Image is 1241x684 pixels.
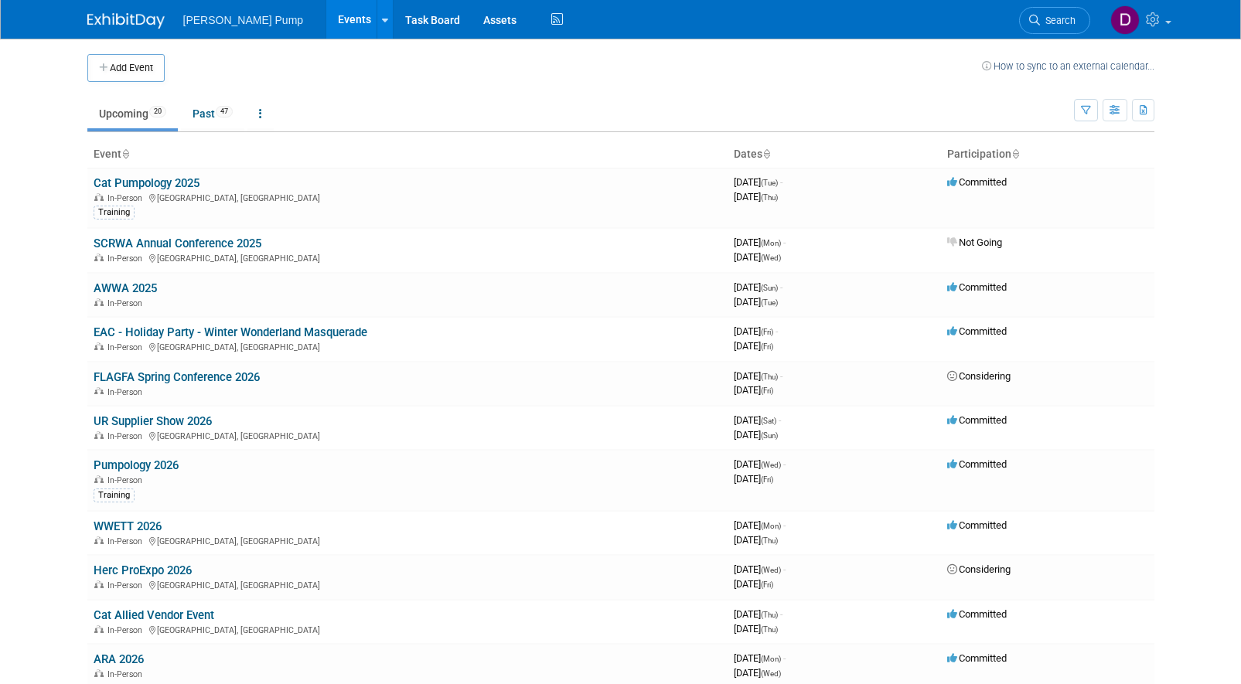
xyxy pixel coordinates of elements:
span: (Wed) [761,254,781,262]
span: [DATE] [734,563,786,575]
a: AWWA 2025 [94,281,157,295]
img: In-Person Event [94,193,104,201]
span: Search [1040,15,1076,26]
img: In-Person Event [94,298,104,306]
a: Cat Allied Vendor Event [94,608,214,622]
a: SCRWA Annual Conference 2025 [94,237,261,250]
button: Add Event [87,54,165,82]
span: [DATE] [734,578,773,590]
span: [DATE] [734,296,778,308]
span: [DATE] [734,473,773,485]
a: Upcoming20 [87,99,178,128]
div: [GEOGRAPHIC_DATA], [GEOGRAPHIC_DATA] [94,191,721,203]
span: - [783,563,786,575]
span: (Fri) [761,342,773,351]
span: (Fri) [761,386,773,395]
span: In-Person [107,387,147,397]
span: (Sat) [761,417,776,425]
a: Search [1019,7,1090,34]
a: ARA 2026 [94,652,144,666]
a: WWETT 2026 [94,519,162,533]
span: Committed [947,458,1007,470]
div: [GEOGRAPHIC_DATA], [GEOGRAPHIC_DATA] [94,578,721,590]
a: Sort by Participation Type [1011,148,1019,160]
span: - [783,652,786,664]
span: (Fri) [761,475,773,484]
a: Sort by Start Date [762,148,770,160]
span: Considering [947,563,1011,575]
img: ExhibitDay [87,13,165,29]
span: [DATE] [734,281,782,293]
img: In-Person Event [94,669,104,677]
span: [DATE] [734,370,782,382]
a: FLAGFA Spring Conference 2026 [94,370,260,384]
span: In-Person [107,342,147,352]
span: Committed [947,176,1007,188]
span: 20 [149,106,166,117]
span: [DATE] [734,414,781,426]
a: Pumpology 2026 [94,458,179,472]
img: In-Person Event [94,342,104,350]
span: - [780,608,782,620]
span: (Sun) [761,431,778,440]
span: - [780,281,782,293]
span: (Sun) [761,284,778,292]
span: (Thu) [761,536,778,545]
span: (Thu) [761,193,778,202]
span: [DATE] [734,608,782,620]
a: UR Supplier Show 2026 [94,414,212,428]
span: In-Person [107,669,147,679]
span: [DATE] [734,667,781,679]
span: (Wed) [761,566,781,574]
span: (Thu) [761,373,778,381]
span: (Tue) [761,298,778,307]
span: - [783,237,786,248]
span: Committed [947,281,1007,293]
span: [DATE] [734,429,778,441]
div: [GEOGRAPHIC_DATA], [GEOGRAPHIC_DATA] [94,534,721,546]
span: Not Going [947,237,1002,248]
img: In-Person Event [94,431,104,439]
span: Committed [947,414,1007,426]
span: In-Person [107,193,147,203]
span: [DATE] [734,176,782,188]
a: Past47 [181,99,244,128]
span: In-Person [107,431,147,441]
span: Committed [947,325,1007,337]
th: Event [87,141,728,168]
span: (Tue) [761,179,778,187]
a: Herc ProExpo 2026 [94,563,192,577]
img: In-Person Event [94,254,104,261]
span: Considering [947,370,1011,382]
span: In-Person [107,536,147,546]
span: [PERSON_NAME] Pump [183,14,304,26]
span: Committed [947,608,1007,620]
span: (Thu) [761,611,778,619]
img: In-Person Event [94,625,104,633]
span: In-Person [107,475,147,485]
span: (Thu) [761,625,778,634]
span: - [779,414,781,426]
span: [DATE] [734,623,778,635]
div: [GEOGRAPHIC_DATA], [GEOGRAPHIC_DATA] [94,251,721,264]
span: - [783,458,786,470]
span: In-Person [107,254,147,264]
span: (Fri) [761,580,773,589]
a: Cat Pumpology 2025 [94,176,199,190]
span: - [780,176,782,188]
a: Sort by Event Name [121,148,129,160]
span: [DATE] [734,534,778,546]
img: In-Person Event [94,387,104,395]
span: In-Person [107,625,147,635]
span: In-Person [107,298,147,308]
a: How to sync to an external calendar... [982,60,1154,72]
span: - [780,370,782,382]
span: [DATE] [734,237,786,248]
img: In-Person Event [94,475,104,483]
div: Training [94,488,135,502]
th: Participation [941,141,1154,168]
span: [DATE] [734,519,786,531]
div: [GEOGRAPHIC_DATA], [GEOGRAPHIC_DATA] [94,429,721,441]
span: (Wed) [761,669,781,678]
img: In-Person Event [94,536,104,544]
